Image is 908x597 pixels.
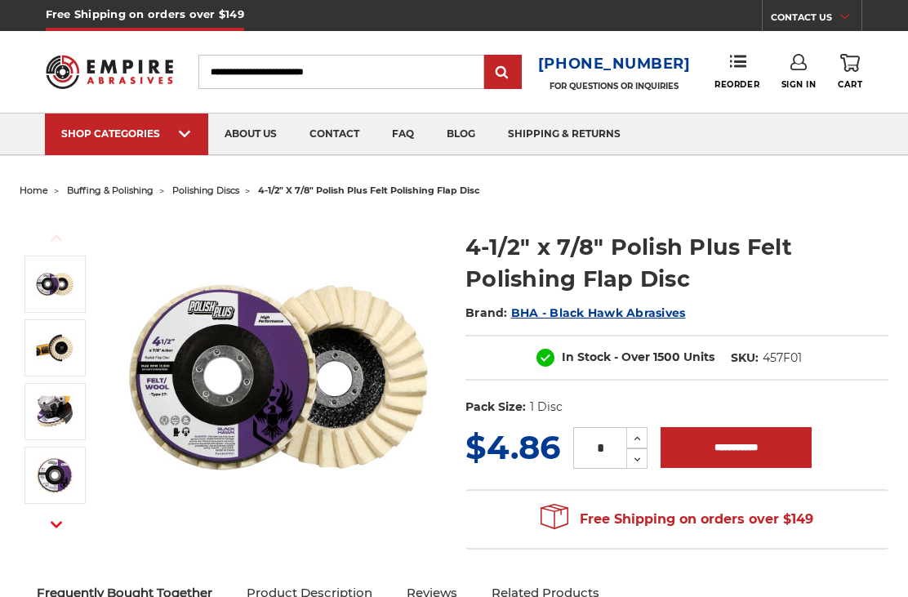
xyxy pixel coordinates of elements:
[465,399,526,416] dt: Pack Size:
[771,8,861,31] a: CONTACT US
[538,81,691,91] p: FOR QUESTIONS OR INQUIRIES
[465,305,508,320] span: Brand:
[530,399,563,416] dd: 1 Disc
[731,350,759,367] dt: SKU:
[258,185,480,196] span: 4-1/2" x 7/8" polish plus felt polishing flap disc
[683,350,714,364] span: Units
[781,79,817,90] span: Sign In
[465,231,888,295] h1: 4-1/2" x 7/8" Polish Plus Felt Polishing Flap Disc
[37,507,76,542] button: Next
[562,350,611,364] span: In Stock
[20,185,48,196] a: home
[46,47,173,96] img: Empire Abrasives
[172,185,239,196] a: polishing discs
[465,427,560,467] span: $4.86
[34,264,75,305] img: buffing and polishing felt flap disc
[37,221,76,256] button: Previous
[115,214,442,541] img: buffing and polishing felt flap disc
[511,305,686,320] a: BHA - Black Hawk Abrasives
[293,114,376,155] a: contact
[61,127,192,140] div: SHOP CATEGORIES
[492,114,637,155] a: shipping & returns
[838,79,862,90] span: Cart
[67,185,154,196] a: buffing & polishing
[34,391,75,432] img: angle grinder buffing flap disc
[34,327,75,368] img: felt flap disc for angle grinder
[34,455,75,496] img: BHA 4.5 inch polish plus flap disc
[430,114,492,155] a: blog
[614,350,650,364] span: - Over
[538,52,691,76] a: [PHONE_NUMBER]
[376,114,430,155] a: faq
[208,114,293,155] a: about us
[838,54,862,90] a: Cart
[714,79,759,90] span: Reorder
[487,56,519,89] input: Submit
[714,54,759,89] a: Reorder
[653,350,680,364] span: 1500
[763,350,802,367] dd: 457F01
[541,503,813,536] span: Free Shipping on orders over $149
